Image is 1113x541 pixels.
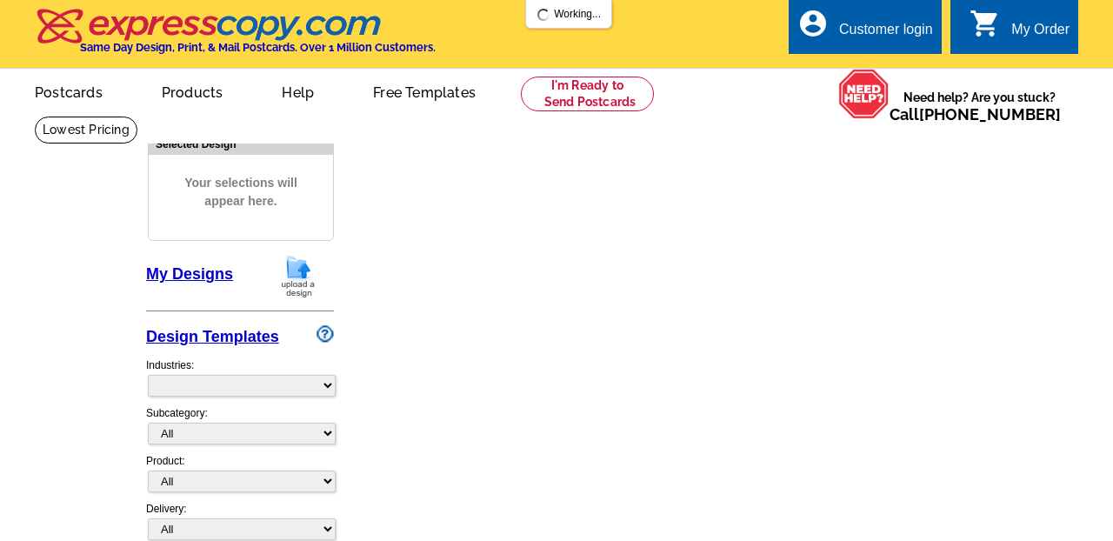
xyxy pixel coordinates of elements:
span: Call [890,105,1061,124]
a: shopping_cart My Order [970,19,1070,41]
img: design-wizard-help-icon.png [317,325,334,343]
i: shopping_cart [970,8,1001,39]
a: Help [254,70,342,111]
a: Products [134,70,251,111]
div: Product: [146,453,334,501]
a: Same Day Design, Print, & Mail Postcards. Over 1 Million Customers. [35,21,436,54]
h4: Same Day Design, Print, & Mail Postcards. Over 1 Million Customers. [80,41,436,54]
a: Postcards [7,70,130,111]
img: loading... [537,8,550,22]
div: Customer login [839,22,933,46]
span: Need help? Are you stuck? [890,89,1070,124]
a: [PHONE_NUMBER] [919,105,1061,124]
a: Free Templates [345,70,503,111]
a: account_circle Customer login [797,19,933,41]
a: My Designs [146,265,233,283]
div: My Order [1011,22,1070,46]
img: upload-design [276,254,321,298]
span: Your selections will appear here. [162,157,320,228]
img: help [838,69,890,119]
i: account_circle [797,8,829,39]
div: Subcategory: [146,405,334,453]
div: Industries: [146,349,334,405]
a: Design Templates [146,328,279,345]
div: Selected Design [149,136,333,152]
